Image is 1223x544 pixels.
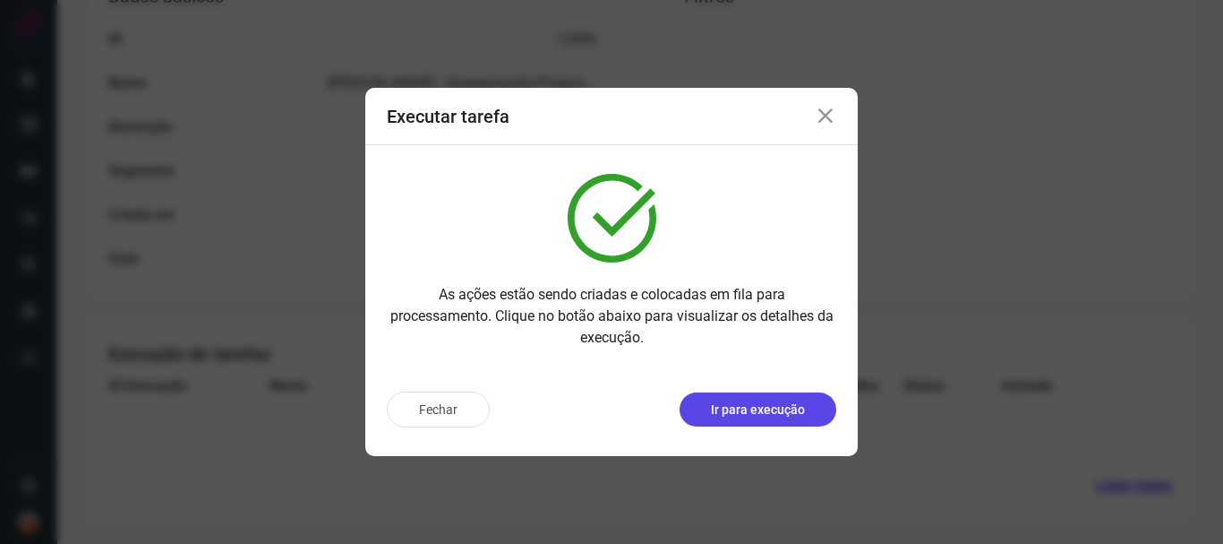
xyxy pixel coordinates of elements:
p: As ações estão sendo criadas e colocadas em fila para processamento. Clique no botão abaixo para ... [387,284,836,349]
h3: Executar tarefa [387,106,509,127]
p: Ir para execução [711,401,805,419]
button: Ir para execução [680,393,836,427]
img: verified.svg [568,174,656,263]
button: Fechar [387,392,490,427]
